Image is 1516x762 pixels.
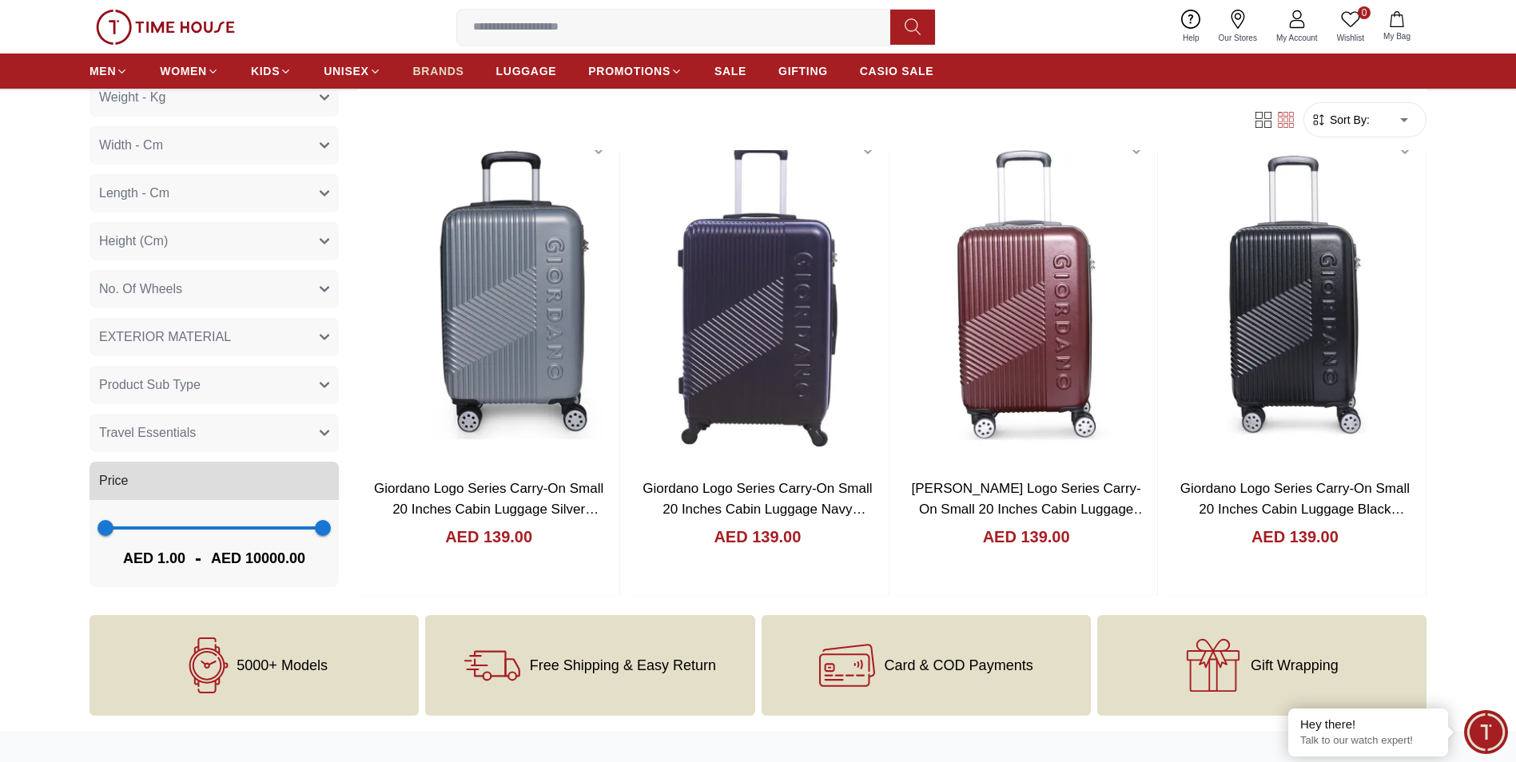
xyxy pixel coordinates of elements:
span: 0 [1358,6,1371,19]
a: Help [1173,6,1209,47]
span: Help [1176,32,1206,44]
span: PROMOTIONS [588,63,670,79]
span: WOMEN [160,63,207,79]
a: KIDS [251,57,292,85]
span: UNISEX [324,63,368,79]
a: UNISEX [324,57,380,85]
button: Price [90,461,339,499]
button: My Bag [1374,8,1420,46]
a: WOMEN [160,57,219,85]
span: EXTERIOR MATERIAL [99,327,231,346]
a: SALE [714,57,746,85]
a: [PERSON_NAME] Logo Series Carry-On Small 20 Inches Cabin Luggage Maroon [MEDICAL_RECORD_NUMBER].2... [912,481,1166,558]
button: EXTERIOR MATERIAL [90,317,339,355]
span: Weight - Kg [99,87,165,106]
a: GIFTING [778,57,828,85]
button: Sort By: [1311,112,1370,128]
span: MEN [90,63,116,79]
span: Sort By: [1327,112,1370,128]
span: Price [99,470,128,490]
button: Product Sub Type [90,365,339,403]
button: Width - Cm [90,125,339,164]
a: CASIO SALE [860,57,934,85]
a: LUGGAGE [496,57,557,85]
button: Length - Cm [90,173,339,212]
span: KIDS [251,63,280,79]
button: Weight - Kg [90,77,339,116]
span: GIFTING [778,63,828,79]
a: Our Stores [1209,6,1267,47]
p: Talk to our watch expert! [1300,734,1436,748]
button: No. Of Wheels [90,269,339,308]
h4: AED 139.00 [714,526,801,548]
img: ... [96,10,235,45]
a: BRANDS [413,57,464,85]
img: Giordano Logo Series Carry-On Small 20 Inches Cabin Luggage Maroon GR020.20.MRN [896,125,1157,466]
img: Giordano Logo Series Carry-On Small 20 Inches Cabin Luggage Navy GR020.20.NVY [627,125,888,466]
span: AED 10000.00 [211,546,305,569]
span: My Account [1270,32,1324,44]
h4: AED 139.00 [445,526,532,548]
span: LUGGAGE [496,63,557,79]
a: 0Wishlist [1327,6,1374,47]
img: Giordano Logo Series Carry-On Small 20 Inches Cabin Luggage Black GR020.20.BLK [1164,125,1426,466]
span: AED 1.00 [123,546,185,569]
img: Giordano Logo Series Carry-On Small 20 Inches Cabin Luggage Silver GR020.20.SLV [358,125,619,466]
span: Gift Wrapping [1251,657,1339,673]
span: BRANDS [413,63,464,79]
a: Giordano Logo Series Carry-On Small 20 Inches Cabin Luggage Navy GR020.20.NVY [643,481,872,537]
h4: AED 139.00 [1251,526,1339,548]
span: SALE [714,63,746,79]
span: Height (Cm) [99,231,168,250]
span: 5000+ Models [237,657,328,673]
h4: AED 139.00 [983,526,1070,548]
span: Free Shipping & Easy Return [530,657,716,673]
a: Giordano Logo Series Carry-On Small 20 Inches Cabin Luggage Black GR020.20.BLK [1180,481,1410,537]
a: MEN [90,57,128,85]
div: Hey there! [1300,716,1436,732]
span: Our Stores [1212,32,1263,44]
button: Height (Cm) [90,221,339,260]
span: - [185,545,211,570]
a: Giordano Logo Series Carry-On Small 20 Inches Cabin Luggage Silver GR020.20.SLV [374,481,603,537]
span: Width - Cm [99,135,163,154]
span: Product Sub Type [99,375,201,394]
span: Wishlist [1331,32,1371,44]
button: Travel Essentials [90,413,339,451]
span: CASIO SALE [860,63,934,79]
a: PROMOTIONS [588,57,682,85]
span: My Bag [1377,30,1417,42]
span: Travel Essentials [99,423,196,442]
div: Chat Widget [1464,710,1508,754]
span: No. Of Wheels [99,279,182,298]
span: Card & COD Payments [885,657,1033,673]
span: Length - Cm [99,183,169,202]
